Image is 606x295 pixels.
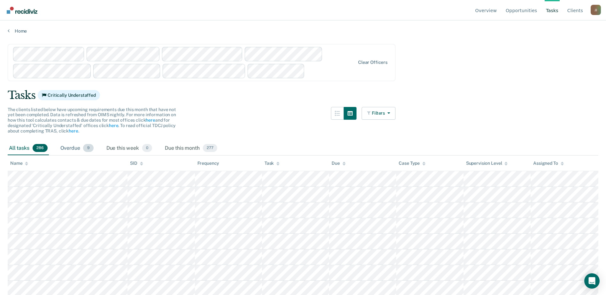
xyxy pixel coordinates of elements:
[399,161,426,166] div: Case Type
[7,7,37,14] img: Recidiviz
[8,89,598,102] div: Tasks
[533,161,564,166] div: Assigned To
[265,161,280,166] div: Task
[83,144,93,152] span: 9
[8,141,49,155] div: All tasks286
[466,161,508,166] div: Supervision Level
[10,161,28,166] div: Name
[109,123,118,128] a: here
[8,107,176,133] span: The clients listed below have upcoming requirements due this month that have not yet been complet...
[332,161,346,166] div: Due
[69,128,78,133] a: here
[164,141,219,155] div: Due this month277
[142,144,152,152] span: 0
[591,5,601,15] button: Profile dropdown button
[130,161,143,166] div: SID
[146,117,155,123] a: here
[8,28,598,34] a: Home
[358,60,387,65] div: Clear officers
[203,144,217,152] span: 277
[591,5,601,15] div: J J
[33,144,48,152] span: 286
[59,141,95,155] div: Overdue9
[38,90,100,100] span: Critically Understaffed
[362,107,395,120] button: Filters
[197,161,219,166] div: Frequency
[584,273,600,289] div: Open Intercom Messenger
[105,141,153,155] div: Due this week0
